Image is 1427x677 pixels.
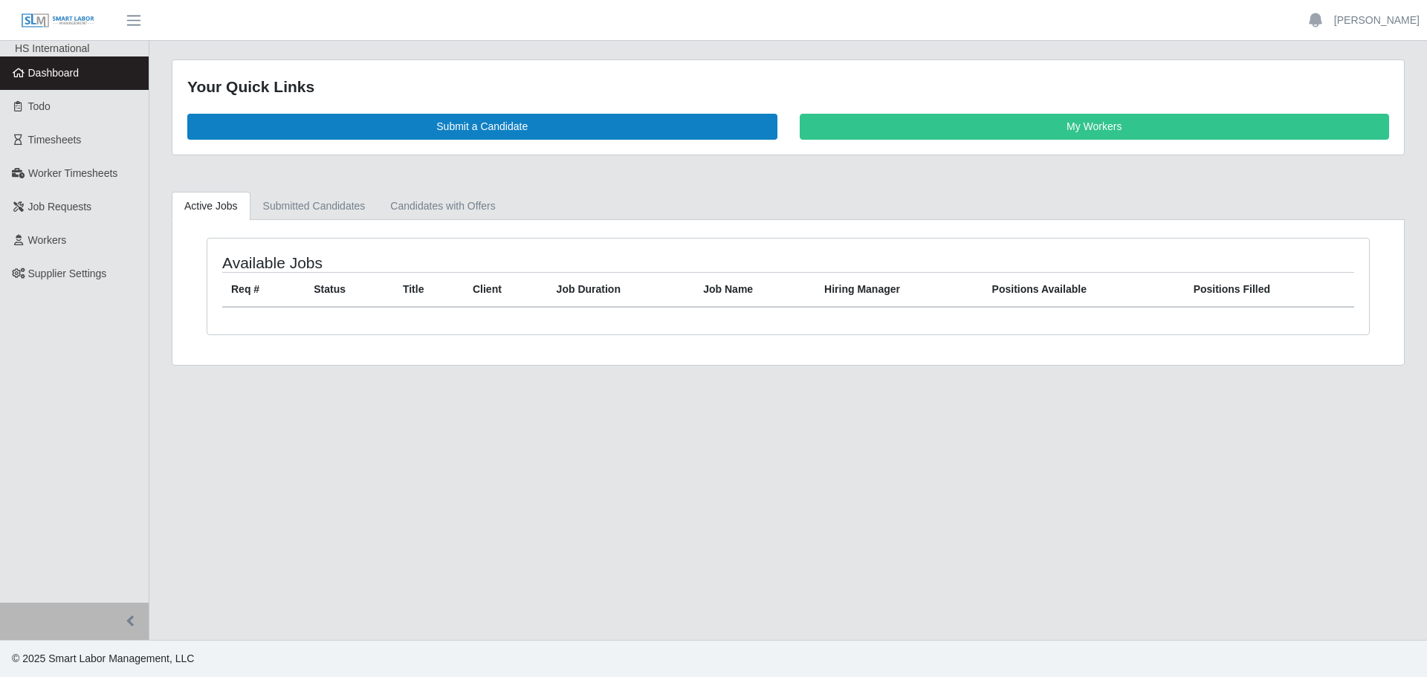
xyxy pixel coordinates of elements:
[800,114,1390,140] a: My Workers
[28,268,107,279] span: Supplier Settings
[28,134,82,146] span: Timesheets
[15,42,89,54] span: HS International
[28,234,67,246] span: Workers
[222,253,681,272] h4: Available Jobs
[983,272,1185,307] th: Positions Available
[28,67,80,79] span: Dashboard
[172,192,250,221] a: Active Jobs
[222,272,305,307] th: Req #
[394,272,464,307] th: Title
[250,192,378,221] a: Submitted Candidates
[548,272,695,307] th: Job Duration
[12,652,194,664] span: © 2025 Smart Labor Management, LLC
[305,272,394,307] th: Status
[187,75,1389,99] div: Your Quick Links
[1185,272,1354,307] th: Positions Filled
[187,114,777,140] a: Submit a Candidate
[464,272,548,307] th: Client
[28,201,92,213] span: Job Requests
[378,192,508,221] a: Candidates with Offers
[28,167,117,179] span: Worker Timesheets
[815,272,983,307] th: Hiring Manager
[1334,13,1420,28] a: [PERSON_NAME]
[28,100,51,112] span: Todo
[694,272,815,307] th: Job Name
[21,13,95,29] img: SLM Logo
